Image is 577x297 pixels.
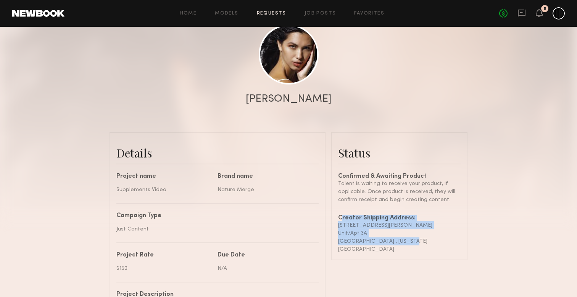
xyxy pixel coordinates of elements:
div: 5 [544,7,546,11]
div: Project name [116,174,212,180]
div: Campaign Type [116,213,313,219]
div: Unit/Apt 3A [338,229,461,237]
div: Details [116,145,319,161]
div: [GEOGRAPHIC_DATA] , [US_STATE][GEOGRAPHIC_DATA] [338,237,461,253]
div: N/A [218,265,313,273]
div: Nature Merge [218,186,313,194]
a: Requests [257,11,286,16]
div: Confirmed & Awaiting Product [338,174,461,180]
div: Due Date [218,252,313,258]
div: $150 [116,265,212,273]
div: Brand name [218,174,313,180]
div: [STREET_ADDRESS][PERSON_NAME] [338,221,461,229]
div: Status [338,145,461,161]
div: Supplements Video [116,186,212,194]
a: Home [180,11,197,16]
div: Talent is waiting to receive your product, if applicable. Once product is received, they will con... [338,180,461,204]
div: [PERSON_NAME] [246,94,332,104]
a: Job Posts [305,11,336,16]
div: Project Rate [116,252,212,258]
div: Just Content [116,225,313,233]
div: Creator Shipping Address: [338,215,461,221]
a: Models [215,11,238,16]
a: Favorites [354,11,384,16]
